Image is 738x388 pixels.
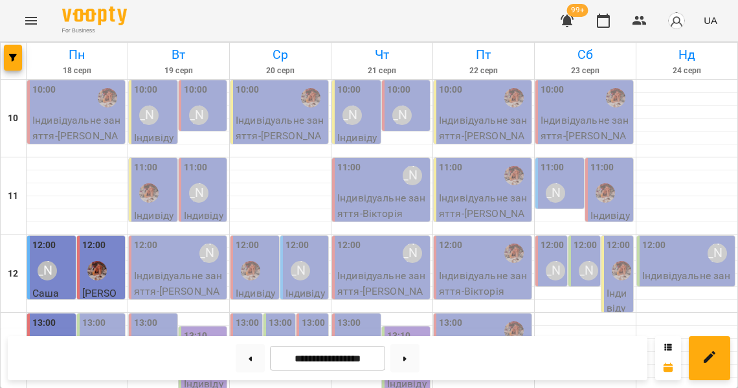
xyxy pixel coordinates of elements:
label: 11:00 [541,161,565,175]
label: 13:00 [337,316,361,330]
img: Анна Клочаник [504,88,524,108]
div: Литвак Анна [291,261,310,280]
label: 10:00 [387,83,411,97]
label: 12:00 [285,238,309,253]
label: 13:00 [269,316,293,330]
label: 13:00 [32,316,56,330]
label: 11:00 [337,161,361,175]
img: Анна Клочаник [612,261,631,280]
label: 10:00 [134,83,158,97]
label: 13:00 [82,316,106,330]
h6: 19 серп [130,65,227,77]
label: 12:00 [642,238,666,253]
label: 10:00 [184,83,208,97]
label: 12:00 [439,238,463,253]
h6: 24 серп [638,65,735,77]
label: 12:00 [337,238,361,253]
div: Литвак Анна [139,106,159,125]
p: Індивідуальне заняття - [PERSON_NAME] [236,113,326,159]
div: Анна Клочаник [606,88,625,108]
h6: Ср [232,45,329,65]
img: avatar_s.png [667,12,686,30]
img: Анна Клочаник [504,321,524,341]
h6: Чт [333,45,430,65]
label: 11:00 [439,161,463,175]
label: 12:00 [82,238,106,253]
label: 11:00 [134,161,158,175]
label: 12:00 [574,238,598,253]
img: Анна Клочаник [139,183,159,203]
label: 11:00 [590,161,614,175]
h6: Сб [537,45,634,65]
div: Вероніка [189,183,208,203]
label: 12:00 [607,238,631,253]
p: Індивідуальне заняття - Вікторія [337,190,427,221]
div: Вероніка [189,106,208,125]
p: Індивідуальне заняття Дитяче - [PERSON_NAME] [541,208,581,315]
h6: Нд [638,45,735,65]
p: Індивідуальне заняття - [PERSON_NAME] [134,130,175,222]
label: 11:00 [184,161,208,175]
img: Анна Клочаник [301,88,320,108]
label: 10:00 [236,83,260,97]
label: 13:00 [134,316,158,330]
p: Індивідуальне заняття Дитяче - [PERSON_NAME] [387,130,428,237]
label: 10:00 [32,83,56,97]
h6: Пн [28,45,126,65]
h6: 12 [8,267,18,281]
h6: 11 [8,189,18,203]
label: 13:00 [236,316,260,330]
div: Дарія [708,244,727,263]
p: Індивідуальне заняття - [PERSON_NAME] [439,190,529,236]
p: Індивідуальне заняття - Вікторія [439,268,529,299]
img: Анна Клочаник [241,261,260,280]
span: [PERSON_NAME] [82,287,117,330]
h6: 21 серп [333,65,430,77]
div: Вероніка [403,166,422,185]
p: Індивідуальне заняття - [PERSON_NAME] [541,113,631,159]
h6: Вт [130,45,227,65]
img: Анна Клочаник [504,166,524,185]
h6: Пт [435,45,532,65]
div: Вероніка [392,106,412,125]
div: Вероніка [403,244,422,263]
label: 12:00 [541,238,565,253]
img: Voopty Logo [62,6,127,25]
label: 10:00 [541,83,565,97]
p: Індивідуальне заняття - [PERSON_NAME] [439,113,529,159]
p: Індивідуальне заняття - Саша [285,286,326,347]
p: Індивідуальне заняття - [PERSON_NAME] [337,268,427,314]
p: Індивідуальне заняття - [PERSON_NAME] [32,113,122,159]
h6: 23 серп [537,65,634,77]
h6: 22 серп [435,65,532,77]
h6: 10 [8,111,18,126]
label: 10:00 [337,83,361,97]
p: Індивідуальне заняття Дитяче - [PERSON_NAME] [642,268,732,314]
img: Анна Клочаник [98,88,117,108]
button: UA [699,8,722,32]
p: Індивідуальне заняття - [PERSON_NAME] [134,208,175,299]
p: Індивідуальне заняття - Вікторія [236,286,276,347]
span: Саша [32,287,60,299]
label: 13:00 [439,316,463,330]
label: 12:00 [134,238,158,253]
button: Menu [16,5,47,36]
div: Литвак Анна [546,261,565,280]
span: UA [704,14,717,27]
p: Індивідуальне заняття - [PERSON_NAME] [337,130,378,222]
img: Анна Клочаник [596,183,615,203]
p: Індивідуальне заняття - Вікторія [184,208,225,269]
div: Дарія [579,261,598,280]
label: 12:00 [32,238,56,253]
span: 99+ [567,4,588,17]
div: Литвак Анна [38,261,57,280]
img: Анна Клочаник [504,244,524,263]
